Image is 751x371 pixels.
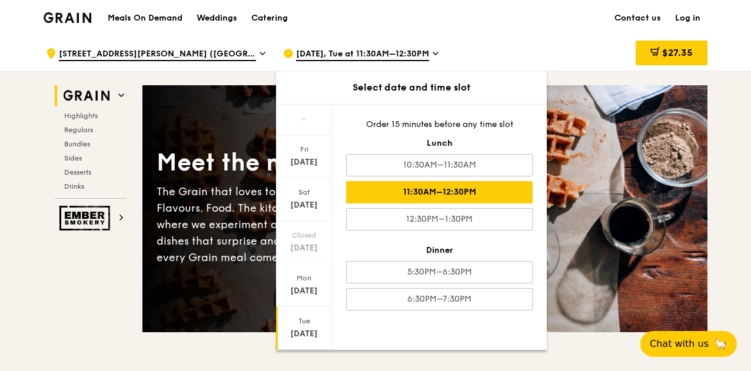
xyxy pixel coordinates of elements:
img: Grain [44,12,91,23]
div: [DATE] [278,156,330,168]
div: Fri [278,145,330,154]
span: Bundles [64,140,90,148]
div: 11:30AM–12:30PM [346,181,533,203]
span: Highlights [64,112,98,120]
span: Desserts [64,168,91,176]
a: Log in [668,1,707,36]
a: Contact us [607,1,668,36]
div: Sat [278,188,330,197]
div: 5:30PM–6:30PM [346,261,533,283]
a: Catering [244,1,295,36]
span: [STREET_ADDRESS][PERSON_NAME] ([GEOGRAPHIC_DATA]) [59,48,256,61]
span: Chat with us [650,337,709,351]
div: Mon [278,273,330,283]
div: [DATE] [278,199,330,211]
div: Lunch [346,138,533,149]
div: Order 15 minutes before any time slot [346,119,533,131]
div: 12:30PM–1:30PM [346,208,533,230]
div: Catering [251,1,288,36]
div: The Grain that loves to play. With ingredients. Flavours. Food. The kitchen is our happy place, w... [157,183,425,266]
span: [DATE], Tue at 11:30AM–12:30PM [296,48,429,61]
div: Dinner [346,245,533,256]
h1: Meals On Demand [108,12,182,24]
button: Chat with us🦙 [640,331,737,357]
img: Grain web logo [59,85,114,106]
img: Ember Smokery web logo [59,206,114,230]
div: 10:30AM–11:30AM [346,154,533,176]
span: Drinks [64,182,84,190]
div: Tue [278,316,330,326]
div: [DATE] [278,328,330,340]
span: 🦙 [713,337,727,351]
div: Meet the new Grain [157,147,425,179]
div: Closed [278,230,330,240]
span: $27.35 [662,47,693,58]
div: Select date and time slot [276,81,547,95]
div: Weddings [197,1,237,36]
span: Sides [64,154,82,162]
a: Weddings [190,1,244,36]
span: Regulars [64,126,93,134]
div: [DATE] [278,242,330,254]
div: [DATE] [278,285,330,297]
div: 6:30PM–7:30PM [346,288,533,310]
